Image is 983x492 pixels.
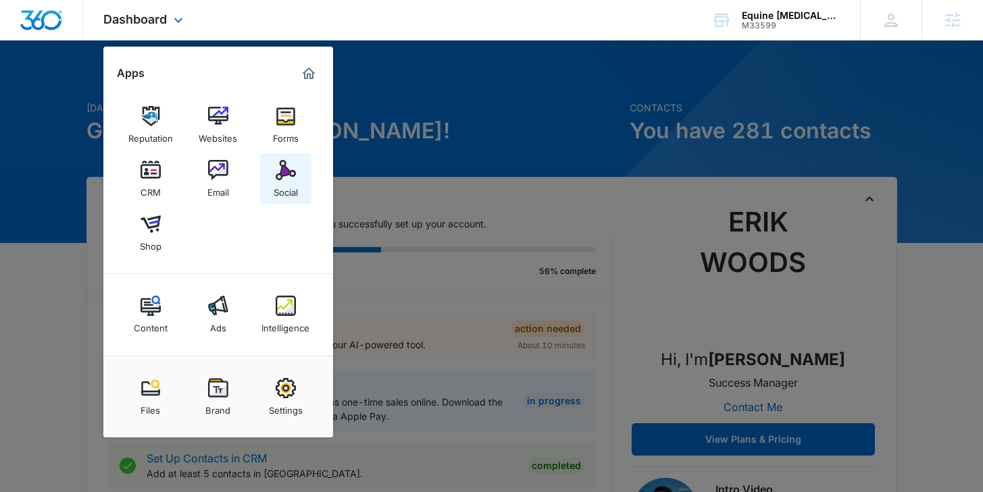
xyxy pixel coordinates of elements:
[269,398,303,416] div: Settings
[117,67,145,80] h2: Apps
[274,180,298,198] div: Social
[210,316,226,333] div: Ads
[134,316,168,333] div: Content
[125,289,176,340] a: Content
[103,12,167,26] span: Dashboard
[260,153,311,204] a: Social
[298,63,320,84] a: Marketing 360® Dashboard
[128,126,173,144] div: Reputation
[125,371,176,422] a: Files
[742,10,840,21] div: account name
[207,180,229,198] div: Email
[260,99,311,151] a: Forms
[125,99,176,151] a: Reputation
[140,234,161,252] div: Shop
[193,99,244,151] a: Websites
[193,371,244,422] a: Brand
[125,153,176,204] a: CRM
[260,371,311,422] a: Settings
[260,289,311,340] a: Intelligence
[125,207,176,258] a: Shop
[199,126,237,144] div: Websites
[273,126,299,144] div: Forms
[261,316,309,333] div: Intelligence
[193,153,244,204] a: Email
[205,398,230,416] div: Brand
[193,289,244,340] a: Ads
[742,21,840,30] div: account id
[141,398,160,416] div: Files
[141,180,161,198] div: CRM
